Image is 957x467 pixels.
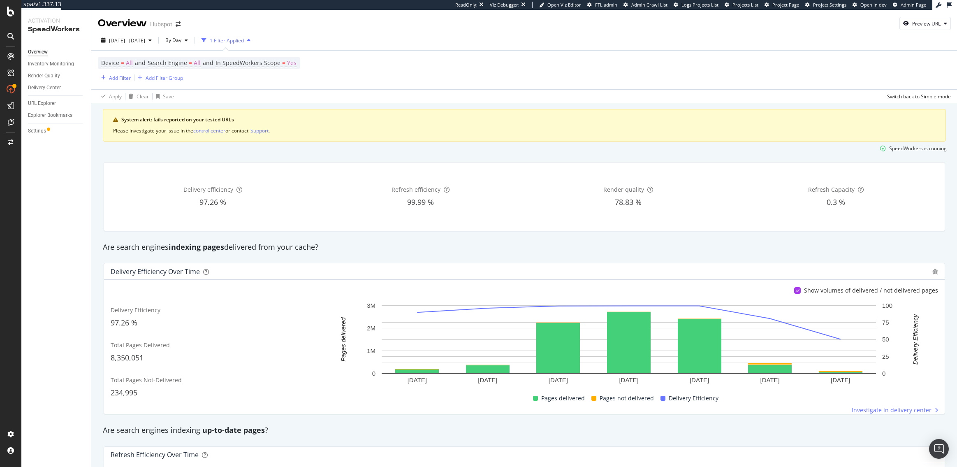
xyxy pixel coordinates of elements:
text: 1M [367,347,375,354]
strong: indexing pages [169,242,224,252]
div: ReadOnly: [455,2,477,8]
div: bug [932,269,938,274]
text: [DATE] [760,376,780,383]
a: Project Settings [805,2,846,8]
span: and [203,59,213,67]
text: Pages delivered [340,317,347,362]
span: Device [101,59,119,67]
div: Inventory Monitoring [28,60,74,68]
button: control center [193,127,225,135]
span: and [135,59,146,67]
button: Preview URL [899,17,951,30]
div: Are search engines delivered from your cache? [99,242,950,253]
div: Add Filter [109,74,131,81]
a: Admin Page [893,2,926,8]
text: 50 [882,336,889,343]
a: Delivery Center [28,84,85,92]
span: Delivery Efficiency [111,306,160,314]
span: Project Page [772,2,799,8]
div: Viz Debugger: [490,2,519,8]
span: Render quality [603,186,644,193]
text: 75 [882,319,889,326]
span: [DATE] - [DATE] [109,37,145,44]
a: Settings [28,127,85,135]
span: All [126,57,133,69]
button: Apply [98,90,122,103]
button: Support [250,127,269,135]
div: Save [163,93,174,100]
span: = [189,59,192,67]
div: Clear [137,93,149,100]
button: Add Filter [98,73,131,83]
div: Hubspot [150,20,172,28]
span: 234,995 [111,388,137,397]
div: URL Explorer [28,99,56,108]
button: Switch back to Simple mode [884,90,951,103]
a: Open in dev [853,2,887,8]
span: Yes [287,57,297,69]
text: 100 [882,302,892,309]
div: Render Quality [28,72,60,80]
text: [DATE] [478,376,497,383]
div: Switch back to Simple mode [887,93,951,100]
div: Overview [98,16,147,30]
text: [DATE] [408,376,427,383]
span: Project Settings [813,2,846,8]
span: Admin Crawl List [631,2,667,8]
div: Preview URL [912,20,941,27]
span: Logs Projects List [681,2,718,8]
text: 3M [367,302,375,309]
span: Delivery efficiency [183,186,233,193]
span: All [194,57,201,69]
a: Investigate in delivery center [852,406,938,414]
text: 0 [882,370,885,377]
div: Activation [28,16,84,25]
div: Refresh Efficiency over time [111,451,199,459]
text: Delivery Efficiency [912,314,919,365]
span: 99.99 % [407,197,434,207]
span: FTL admin [595,2,617,8]
div: Add Filter Group [146,74,183,81]
a: Overview [28,48,85,56]
div: warning banner [103,109,946,142]
div: Please investigate your issue in the or contact . [113,127,936,135]
span: Refresh efficiency [392,186,440,193]
div: SpeedWorkers [28,25,84,34]
span: = [121,59,124,67]
div: SpeedWorkers is running [889,145,947,152]
div: Support [250,127,269,134]
span: Pages not delivered [600,393,654,403]
a: Projects List [725,2,758,8]
a: Logs Projects List [674,2,718,8]
div: Open Intercom Messenger [929,439,949,459]
span: Pages delivered [541,393,585,403]
text: 25 [882,353,889,360]
text: [DATE] [690,376,709,383]
span: 8,350,051 [111,353,144,362]
div: Delivery Center [28,84,61,92]
text: 2M [367,325,375,332]
a: URL Explorer [28,99,85,108]
span: Open Viz Editor [547,2,581,8]
text: [DATE] [549,376,568,383]
div: Delivery Efficiency over time [111,267,200,276]
button: Clear [125,90,149,103]
text: 0 [372,370,375,377]
strong: up-to-date pages [202,425,265,435]
span: Open in dev [860,2,887,8]
span: Delivery Efficiency [669,393,718,403]
div: Show volumes of delivered / not delivered pages [804,286,938,295]
button: Save [153,90,174,103]
a: Project Page [765,2,799,8]
span: 0.3 % [827,197,845,207]
div: control center [193,127,225,134]
div: Apply [109,93,122,100]
svg: A chart. [320,301,938,386]
span: By Day [162,37,181,44]
a: Explorer Bookmarks [28,111,85,120]
button: [DATE] - [DATE] [98,34,155,47]
span: Projects List [732,2,758,8]
span: = [282,59,285,67]
span: Total Pages Delivered [111,341,170,349]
